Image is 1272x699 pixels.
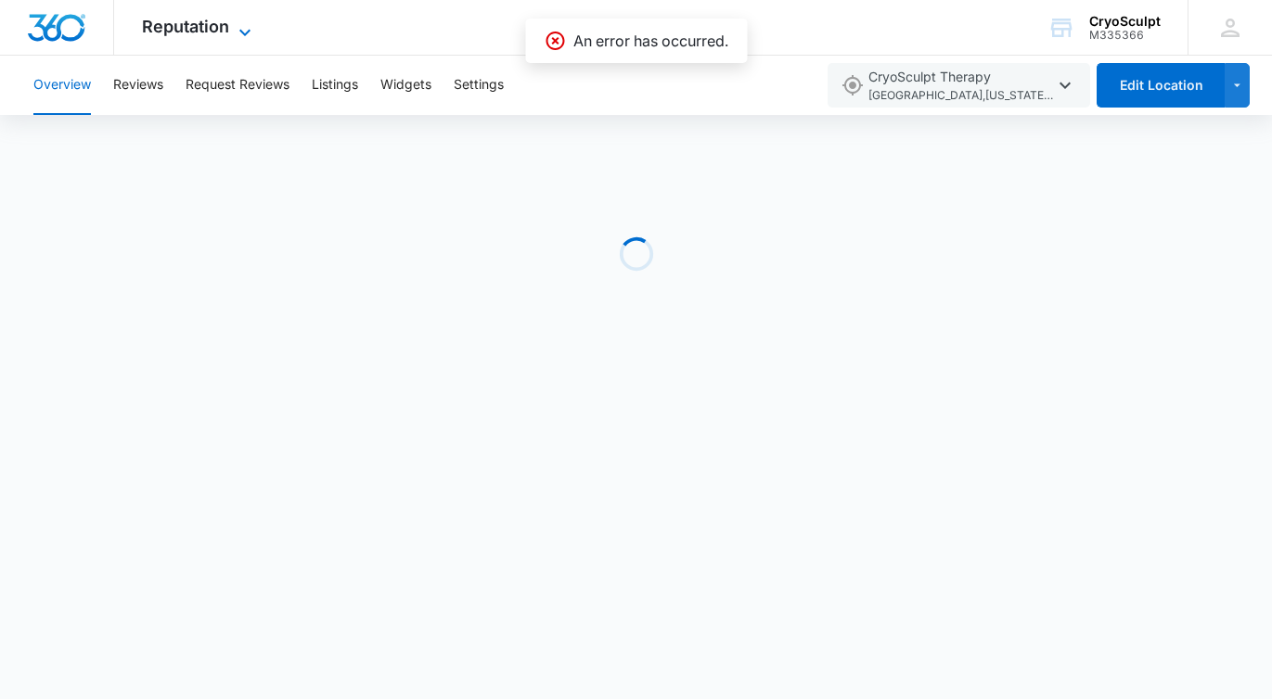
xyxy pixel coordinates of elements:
button: Listings [312,56,358,115]
button: CryoSculpt Therapy[GEOGRAPHIC_DATA],[US_STATE][GEOGRAPHIC_DATA],VA [828,63,1090,108]
button: Reviews [113,56,163,115]
div: account name [1089,14,1161,29]
button: Settings [454,56,504,115]
div: account id [1089,29,1161,42]
span: CryoSculpt Therapy [868,67,1054,105]
button: Edit Location [1097,63,1225,108]
button: Widgets [380,56,431,115]
button: Request Reviews [186,56,289,115]
p: An error has occurred. [573,30,728,52]
span: Reputation [142,17,229,36]
button: Overview [33,56,91,115]
span: [GEOGRAPHIC_DATA] , [US_STATE][GEOGRAPHIC_DATA] , VA [868,87,1054,105]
